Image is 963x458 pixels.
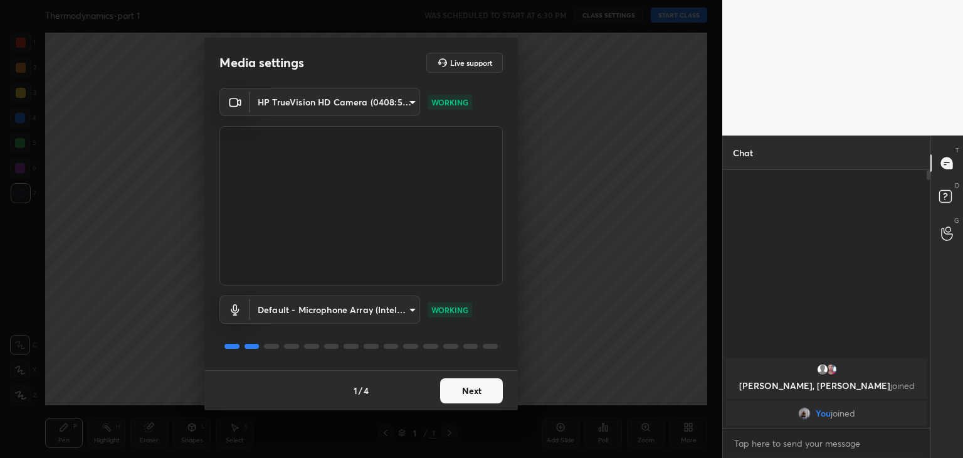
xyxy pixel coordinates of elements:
[354,384,357,397] h4: 1
[816,363,829,376] img: default.png
[734,381,920,391] p: [PERSON_NAME], [PERSON_NAME]
[723,136,763,169] p: Chat
[798,407,811,420] img: 4300e8ae01c945108a696365f27dbbe2.jpg
[431,304,468,316] p: WORKING
[825,363,838,376] img: bdeb98e4c277432fb32a445bfb81365f.jpg
[955,146,959,155] p: T
[219,55,304,71] h2: Media settings
[359,384,362,397] h4: /
[431,97,468,108] p: WORKING
[816,408,831,418] span: You
[440,378,503,403] button: Next
[954,216,959,225] p: G
[723,356,930,429] div: grid
[250,296,420,324] div: HP TrueVision HD Camera (0408:5365)
[955,181,959,190] p: D
[364,384,369,397] h4: 4
[831,408,855,418] span: joined
[450,59,492,67] h5: Live support
[890,380,915,391] span: joined
[250,88,420,116] div: HP TrueVision HD Camera (0408:5365)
